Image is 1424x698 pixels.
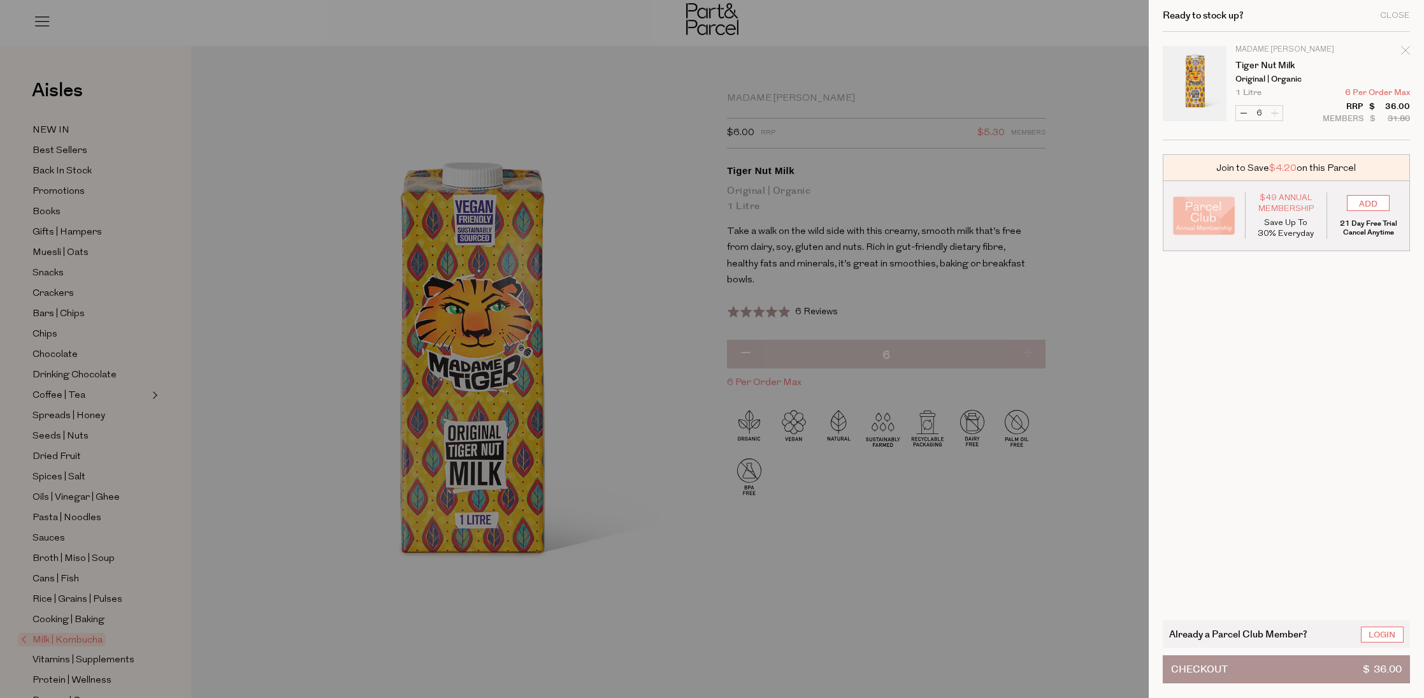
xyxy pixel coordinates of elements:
span: Already a Parcel Club Member? [1169,627,1307,641]
p: 21 Day Free Trial Cancel Anytime [1337,219,1400,237]
input: ADD [1347,195,1390,211]
p: Save Up To 30% Everyday [1255,217,1318,239]
p: Original | Organic [1235,75,1334,84]
a: Tiger Nut Milk [1235,61,1334,70]
span: $4.20 [1270,161,1297,175]
span: Checkout [1171,656,1228,683]
span: $49 Annual Membership [1255,193,1318,214]
span: 6 Per Order Max [1345,89,1410,97]
div: Join to Save on this Parcel [1163,154,1410,181]
button: Checkout$ 36.00 [1163,655,1410,683]
span: 1 Litre [1235,89,1262,97]
div: Close [1380,11,1410,20]
input: QTY Tiger Nut Milk [1251,106,1267,120]
h2: Ready to stock up? [1163,11,1244,20]
div: Remove Tiger Nut Milk [1401,44,1410,61]
p: Madame [PERSON_NAME] [1235,46,1334,54]
span: $ 36.00 [1363,656,1402,683]
a: Login [1361,627,1404,643]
